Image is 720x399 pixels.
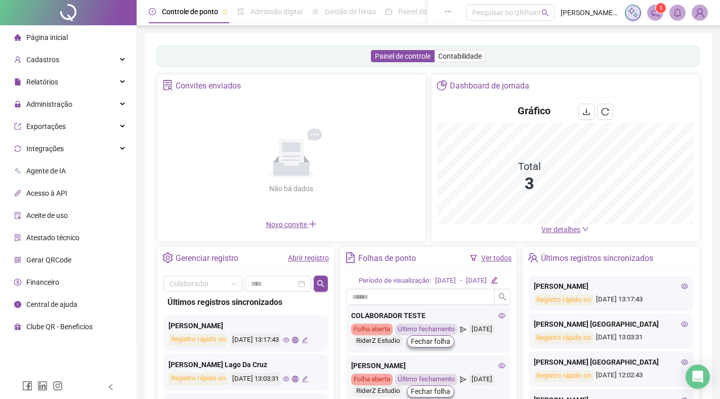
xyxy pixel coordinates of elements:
[250,8,303,16] span: Admissão digital
[167,296,324,308] div: Últimos registros sincronizados
[14,301,21,308] span: info-circle
[14,145,21,152] span: sync
[469,374,495,385] div: [DATE]
[14,256,21,263] span: qrcode
[460,276,462,286] div: -
[26,256,71,264] span: Gerar QRCode
[168,359,323,370] div: [PERSON_NAME] Lago Da Cruz
[176,77,241,95] div: Convites enviados
[351,324,393,335] div: Folha aberta
[14,279,21,286] span: dollar
[354,335,403,347] div: RiderZ Estudio
[26,145,64,153] span: Integrações
[302,337,308,343] span: edit
[407,335,454,347] button: Fechar folha
[450,77,529,95] div: Dashboard de jornada
[292,376,299,382] span: global
[231,373,280,385] div: [DATE] 13:03:31
[26,189,67,197] span: Acesso à API
[601,108,609,116] span: reload
[26,122,66,130] span: Exportações
[692,5,707,20] img: 89514
[561,7,619,18] span: [PERSON_NAME] - RiderZ Estudio
[302,376,308,382] span: edit
[395,324,457,335] div: Último fechamento
[26,234,79,242] span: Atestado técnico
[438,52,482,60] span: Contabilidade
[541,9,549,17] span: search
[445,8,452,15] span: ellipsis
[681,321,688,328] span: eye
[26,56,59,64] span: Cadastros
[437,80,447,91] span: pie-chart
[149,8,156,15] span: clock-circle
[345,252,356,263] span: file-text
[395,374,457,385] div: Último fechamento
[14,101,21,108] span: lock
[168,373,228,385] div: Registro rápido on
[435,276,456,286] div: [DATE]
[534,332,594,344] div: Registro rápido on
[26,78,58,86] span: Relatórios
[245,183,338,194] div: Não há dados
[14,323,21,330] span: gift
[358,250,416,267] div: Folhas de ponto
[162,252,173,263] span: setting
[14,190,21,197] span: api
[460,374,467,385] span: send
[375,52,431,60] span: Painel de controle
[411,336,450,347] span: Fechar folha
[168,320,323,331] div: [PERSON_NAME]
[26,278,59,286] span: Financeiro
[222,9,228,15] span: pushpin
[541,226,580,234] span: Ver detalhes
[534,294,688,306] div: [DATE] 13:17:43
[681,359,688,366] span: eye
[498,293,506,301] span: search
[351,360,505,371] div: [PERSON_NAME]
[14,34,21,41] span: home
[351,374,393,385] div: Folha aberta
[176,250,238,267] div: Gerenciar registro
[582,226,589,233] span: down
[518,104,550,118] h4: Gráfico
[534,294,594,306] div: Registro rápido on
[325,8,376,16] span: Gestão de férias
[534,357,688,368] div: [PERSON_NAME] [GEOGRAPHIC_DATA]
[411,386,450,397] span: Fechar folha
[22,381,32,391] span: facebook
[470,254,477,261] span: filter
[266,220,317,229] span: Novo convite
[14,212,21,219] span: audit
[288,254,329,262] a: Abrir registro
[26,323,93,331] span: Clube QR - Beneficios
[659,5,663,12] span: 1
[292,337,299,343] span: global
[283,337,289,343] span: eye
[627,7,639,18] img: sparkle-icon.fc2bf0ac1784a2077858766a79e2daf3.svg
[26,33,68,41] span: Página inicial
[534,319,688,330] div: [PERSON_NAME] [GEOGRAPHIC_DATA]
[673,8,682,17] span: bell
[359,276,431,286] div: Período de visualização:
[681,283,688,290] span: eye
[309,220,317,228] span: plus
[168,334,228,346] div: Registro rápido on
[26,300,77,308] span: Central de ajuda
[385,8,392,15] span: dashboard
[541,226,589,234] a: Ver detalhes down
[26,100,72,108] span: Administração
[498,312,505,319] span: eye
[317,280,325,288] span: search
[107,383,114,390] span: left
[14,78,21,85] span: file
[466,276,487,286] div: [DATE]
[312,8,319,15] span: sun
[53,381,63,391] span: instagram
[541,250,653,267] div: Últimos registros sincronizados
[481,254,512,262] a: Ver todos
[14,123,21,130] span: export
[237,8,244,15] span: file-done
[528,252,538,263] span: team
[26,211,68,219] span: Aceite de uso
